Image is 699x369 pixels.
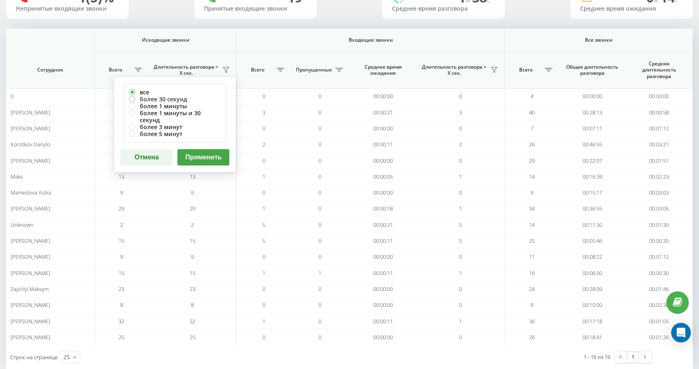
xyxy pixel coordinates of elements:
span: Исходящие звонки [105,37,226,43]
td: 00:01:39 [626,217,693,233]
span: 2 [120,221,123,228]
label: более 30 секунд [129,96,221,103]
span: 0 [459,285,462,293]
span: 0 [318,157,321,164]
span: 34 [529,205,535,212]
span: 0 [262,301,265,309]
span: 0 [459,125,462,132]
span: Всего [509,67,542,73]
span: 9 [531,301,533,309]
td: 00:15:17 [559,185,626,201]
td: 00:08:22 [559,249,626,265]
span: 36 [529,318,535,325]
span: Средняя длительность разговора [633,60,686,80]
span: 14 [529,173,535,180]
td: 00:00:30 [626,265,693,281]
span: 11 [529,253,535,260]
span: 15 [119,237,124,244]
span: 4 [531,92,533,100]
td: 00:01:51 [626,152,693,168]
td: 00:01:26 [626,329,693,345]
td: 00:28:13 [559,104,626,120]
span: 25 [119,333,124,341]
span: 0 [318,333,321,341]
span: 1 [262,269,265,277]
td: 00:00:11 [349,265,417,281]
span: 1 [459,269,462,277]
td: 00:03:03 [626,185,693,201]
span: 0 [318,109,321,116]
a: 1 [627,351,639,363]
div: 1 - 16 из 16 [584,353,610,361]
span: 3 [459,109,462,116]
span: 7 [531,125,533,132]
span: 9 [120,189,123,196]
span: 0 [262,92,265,100]
span: 29 [529,157,535,164]
span: [PERSON_NAME] [11,269,50,277]
span: Среднее время ожидания [356,64,410,76]
span: 13 [190,173,195,180]
td: 00:00:00 [349,121,417,136]
span: 0 [318,189,321,196]
span: 23 [119,285,124,293]
td: 00:28:09 [559,281,626,297]
td: 00:00:00 [349,281,417,297]
td: 00:00:00 [349,185,417,201]
span: [PERSON_NAME] [11,157,50,164]
span: 0 [459,253,462,260]
span: 0 [318,253,321,260]
span: 0 [318,205,321,212]
td: 00:01:12 [626,121,693,136]
td: 00:01:46 [626,281,693,297]
td: 00:00:35 [626,233,693,249]
span: 0 [459,333,462,341]
span: Входящие звонки [254,37,488,43]
td: 00:00:11 [349,233,417,249]
span: 0 [11,92,13,100]
td: 00:00:00 [349,297,417,313]
span: 26 [529,333,535,341]
span: Все звонки [518,37,680,43]
span: Mamedova Yuliia [11,189,51,196]
td: 00:16:39 [559,169,626,185]
span: 25 [529,237,535,244]
span: [PERSON_NAME] [11,125,50,132]
div: Среднее время разговора [392,5,495,12]
span: 0 [318,221,321,228]
td: 00:22:07 [559,152,626,168]
span: 0 [262,285,265,293]
span: 0 [262,157,265,164]
span: 5 [262,237,265,244]
td: 00:00:11 [349,136,417,152]
span: 29 [119,205,124,212]
span: Длительность разговора > Х сек. [152,64,220,76]
span: Пропущенные [295,67,333,73]
label: более 3 минут [129,123,221,130]
span: Всего [241,67,274,73]
span: 29 [190,205,195,212]
div: Непринятые входящие звонки [16,5,119,12]
span: Unknown [11,221,34,228]
td: 00:07:11 [559,121,626,136]
span: [PERSON_NAME] [11,318,50,325]
span: 15 [190,269,195,277]
span: [PERSON_NAME] [11,205,50,212]
span: 0 [262,253,265,260]
span: 25 [190,333,195,341]
span: 1 [459,173,462,180]
span: 0 [318,318,321,325]
td: 00:00:00 [626,88,693,104]
td: 00:00:00 [349,249,417,265]
span: 15 [190,237,195,244]
td: 00:46:55 [559,136,626,152]
span: 1 [459,205,462,212]
td: 00:03:05 [626,201,693,217]
div: 25 [63,353,70,361]
span: 26 [529,141,535,148]
span: 9 [120,253,123,260]
span: 0 [318,125,321,132]
td: 00:00:11 [349,313,417,329]
span: Всего [99,67,132,73]
span: 9 [191,253,194,260]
